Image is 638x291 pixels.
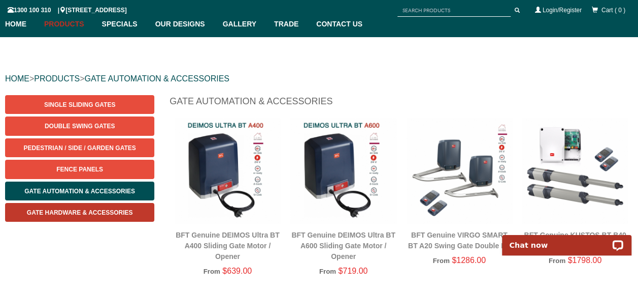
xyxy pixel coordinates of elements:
iframe: LiveChat chat widget [495,223,638,255]
span: Pedestrian / Side / Garden Gates [24,144,136,152]
a: Home [5,11,39,37]
span: From [204,268,220,275]
img: BFT Genuine KUSTOS BT B40 Kit for Double-leaf Swing Gate - Gate Warehouse [522,118,628,224]
a: Our Designs [150,11,218,37]
img: BFT Genuine VIRGO SMART BT A20 Swing Gate Double Kit - Gate Warehouse [407,118,512,224]
img: BFT Genuine DEIMOS Ultra BT A600 Sliding Gate Motor / Opener - Gate Warehouse [290,118,396,224]
a: PRODUCTS [34,74,80,83]
div: > > [5,63,633,95]
span: From [549,257,565,265]
span: Fence Panels [56,166,103,173]
a: BFT Genuine VIRGO SMART BT A20 Swing Gate Double Kit [408,231,511,250]
a: Gallery [218,11,269,37]
a: Gate Hardware & Accessories [5,203,154,222]
a: Contact Us [311,11,362,37]
span: $1798.00 [567,256,601,265]
span: From [319,268,336,275]
span: $719.00 [338,267,367,275]
span: Gate Automation & Accessories [24,188,135,195]
span: 1300 100 310 | [STREET_ADDRESS] [8,7,127,14]
h1: Gate Automation & Accessories [170,95,633,113]
a: HOME [5,74,29,83]
a: BFT Genuine DEIMOS Ultra BT A400 Sliding Gate Motor / Opener [176,231,280,260]
a: Single Sliding Gates [5,95,154,114]
a: Specials [97,11,150,37]
a: BFT Genuine DEIMOS Ultra BT A600 Sliding Gate Motor / Opener [291,231,395,260]
span: $1286.00 [452,256,486,265]
span: Single Sliding Gates [44,101,115,108]
img: BFT Genuine DEIMOS Ultra BT A400 Sliding Gate Motor / Opener - Gate Warehouse [175,118,280,224]
span: From [433,257,450,265]
a: Gate Automation & Accessories [5,182,154,200]
span: $639.00 [222,267,252,275]
span: Gate Hardware & Accessories [27,209,133,216]
input: SEARCH PRODUCTS [397,4,511,17]
span: Cart ( 0 ) [601,7,625,14]
a: Fence Panels [5,160,154,179]
a: Pedestrian / Side / Garden Gates [5,138,154,157]
a: Double Swing Gates [5,117,154,135]
a: Login/Register [543,7,582,14]
a: Trade [269,11,311,37]
a: Products [39,11,97,37]
a: GATE AUTOMATION & ACCESSORIES [84,74,229,83]
span: Double Swing Gates [45,123,115,130]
